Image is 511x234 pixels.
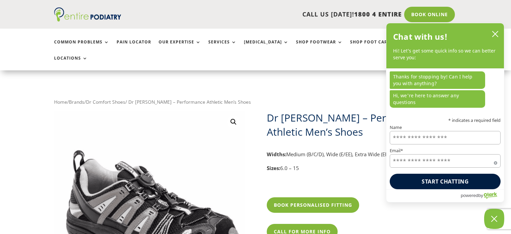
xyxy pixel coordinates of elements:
[461,191,478,200] span: powered
[147,10,402,19] p: CALL US [DATE]!
[393,30,448,43] h2: Chat with us!
[461,190,504,202] a: Powered by Olark
[386,23,504,202] div: olark chatbox
[390,71,485,89] p: Thanks for stopping by! Can I help you with anything?
[54,40,109,54] a: Common Problems
[390,154,501,168] input: Email
[267,197,359,213] a: Book Personalised Fitting
[86,99,125,105] a: Dr Comfort Shoes
[404,7,455,22] a: Book Online
[490,29,501,39] button: close chatbox
[208,40,237,54] a: Services
[390,90,485,108] p: Hi, we're here to answer any questions
[390,174,501,189] button: Start chatting
[54,99,67,105] a: Home
[296,40,343,54] a: Shop Footwear
[227,116,240,128] a: View full-screen image gallery
[54,98,457,106] nav: Breadcrumb
[267,164,457,178] p: 6.0 – 15
[54,7,121,22] img: logo (1)
[117,40,151,54] a: Pain Locator
[354,10,402,18] span: 1800 4 ENTIRE
[267,150,457,164] p: Medium (B/C/D), Wide (E/EE), Extra Wide (EEE/EEEE)
[390,131,501,144] input: Name
[54,16,121,23] a: Entire Podiatry
[69,99,84,105] a: Brands
[54,56,88,70] a: Locations
[267,111,457,139] h1: Dr [PERSON_NAME] – Performance Athletic Men’s Shoes
[484,209,504,229] button: Close Chatbox
[350,40,397,54] a: Shop Foot Care
[390,149,501,153] label: Email*
[244,40,289,54] a: [MEDICAL_DATA]
[494,160,497,163] span: Required field
[478,191,483,200] span: by
[267,151,286,158] strong: Widths:
[267,165,280,171] strong: Sizes:
[393,47,497,61] p: Hi! Let’s get some quick info so we can better serve you:
[386,68,504,110] div: chat
[390,125,501,130] label: Name
[159,40,201,54] a: Our Expertise
[390,118,501,123] p: * indicates a required field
